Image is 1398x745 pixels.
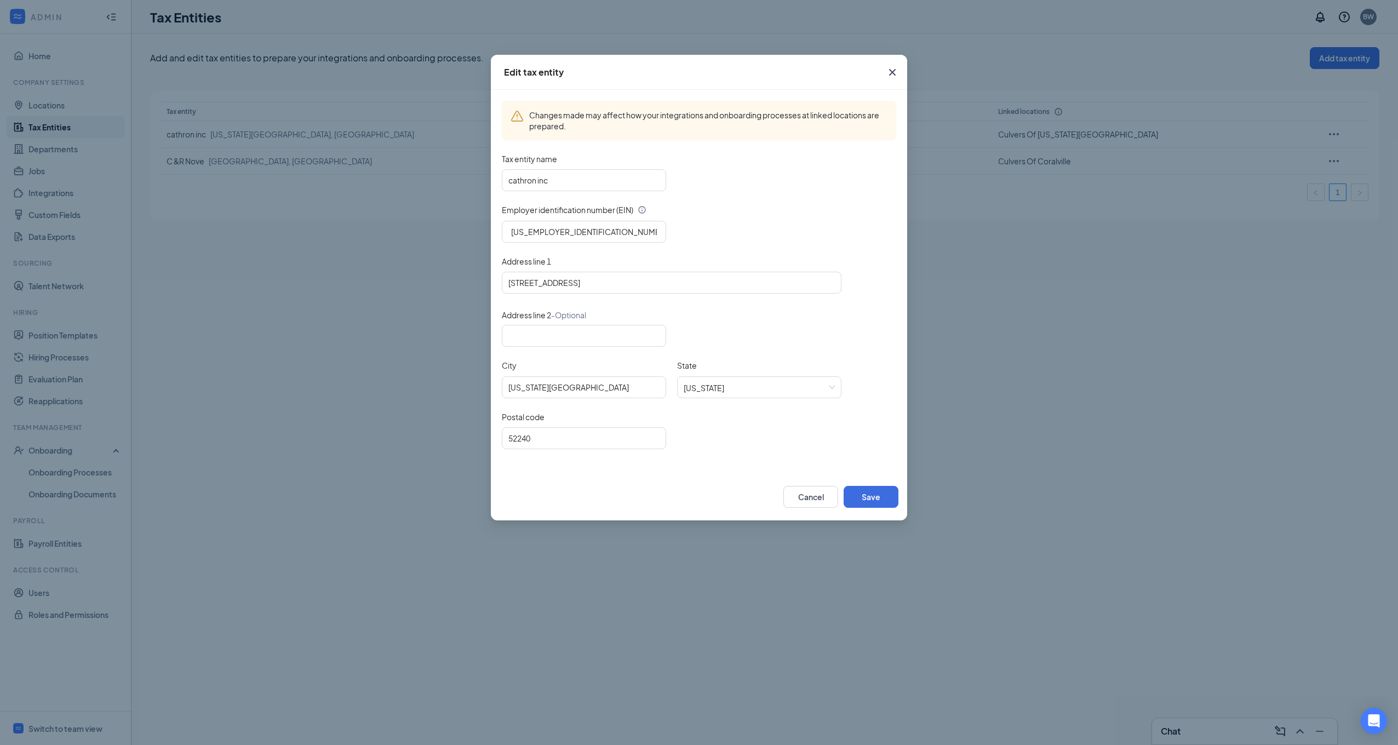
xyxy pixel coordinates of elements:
[511,110,524,123] svg: Warning
[502,221,666,243] input: Enter 9-digit number
[783,486,838,508] button: Cancel
[677,360,697,371] label: State
[504,66,564,78] div: Edit tax entity
[502,376,666,398] input: City
[638,205,646,214] svg: Info
[1361,708,1387,734] div: Open Intercom Messenger
[551,310,586,320] span: - Optional
[502,153,557,164] label: Tax entity name
[502,256,551,267] label: Address line 1
[878,55,907,90] button: Close
[684,377,835,398] span: Iowa
[502,360,517,371] label: City
[844,486,898,508] button: Save
[502,169,666,191] input: Tax entity name
[524,110,887,131] span: Changes made may affect how your integrations and onboarding processes at linked locations are pr...
[502,204,633,215] span: Employer identification number (EIN)
[502,309,586,321] span: Address line 2
[886,66,899,79] svg: Cross
[502,411,545,422] label: Postal code
[502,427,666,449] input: Postal code
[502,272,841,294] input: Address line 1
